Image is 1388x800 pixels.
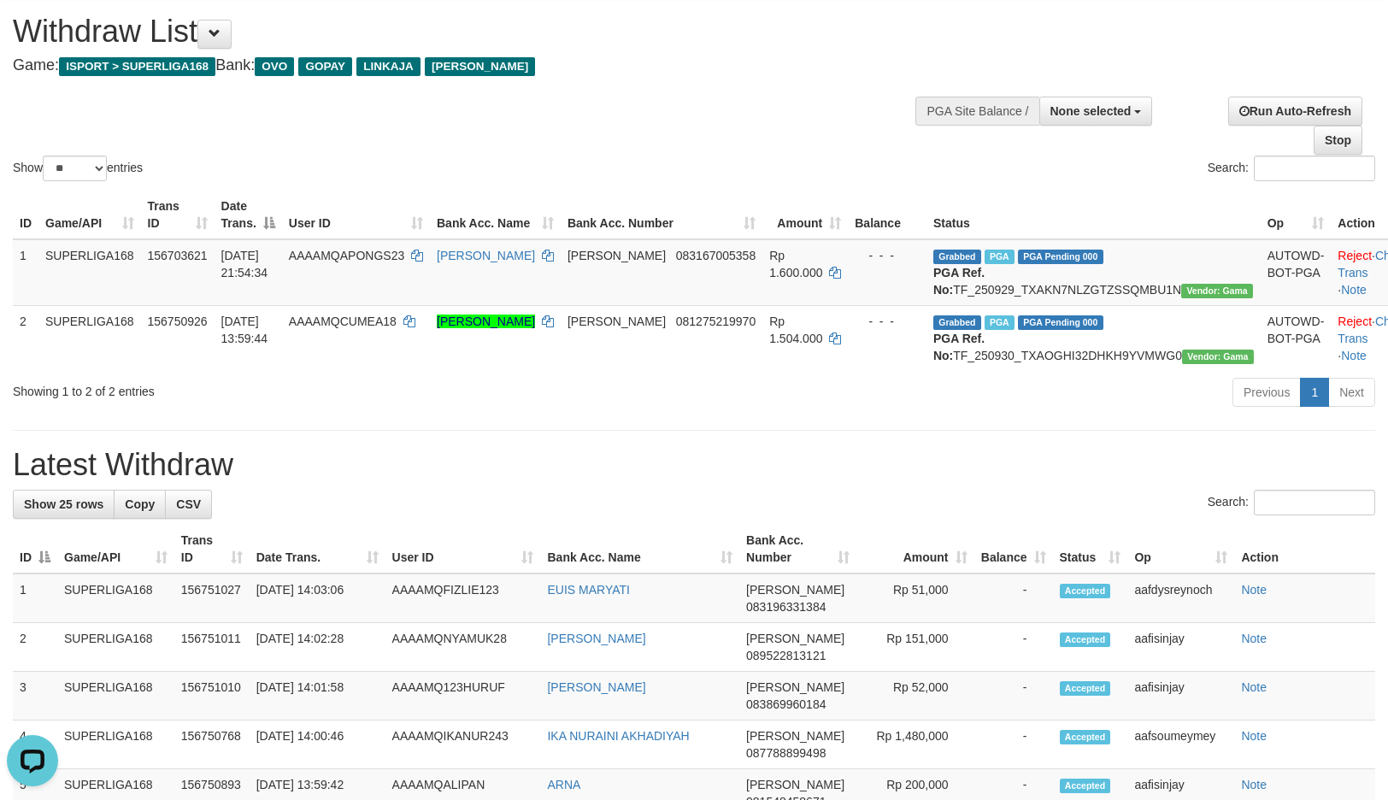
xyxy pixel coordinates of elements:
button: Open LiveChat chat widget [7,7,58,58]
span: Accepted [1060,779,1111,793]
input: Search: [1254,490,1375,515]
span: Accepted [1060,681,1111,696]
th: Trans ID: activate to sort column ascending [141,191,215,239]
div: PGA Site Balance / [915,97,1038,126]
span: CSV [176,497,201,511]
td: 156750768 [174,721,250,769]
label: Search: [1208,156,1375,181]
th: ID [13,191,38,239]
span: [PERSON_NAME] [746,583,844,597]
td: SUPERLIGA168 [57,721,174,769]
a: [PERSON_NAME] [547,680,645,694]
a: [PERSON_NAME] [437,315,535,328]
span: PGA Pending [1018,250,1103,264]
a: ARNA [547,778,580,791]
th: Bank Acc. Name: activate to sort column ascending [540,525,739,574]
a: Stop [1314,126,1362,155]
th: Status: activate to sort column ascending [1053,525,1128,574]
span: Accepted [1060,632,1111,647]
span: Copy 083196331384 to clipboard [746,600,826,614]
span: None selected [1050,104,1132,118]
div: - - - [855,247,920,264]
span: PGA Pending [1018,315,1103,330]
span: Copy 083869960184 to clipboard [746,697,826,711]
a: Note [1341,283,1367,297]
td: - [974,623,1053,672]
td: Rp 1,480,000 [856,721,974,769]
th: Bank Acc. Name: activate to sort column ascending [430,191,561,239]
td: AUTOWD-BOT-PGA [1261,305,1332,371]
th: Balance [848,191,926,239]
label: Search: [1208,490,1375,515]
a: 1 [1300,378,1329,407]
a: Previous [1232,378,1301,407]
td: - [974,574,1053,623]
a: Note [1341,349,1367,362]
div: Showing 1 to 2 of 2 entries [13,376,566,400]
span: Marked by aafsoumeymey [985,315,1015,330]
td: AAAAMQIKANUR243 [385,721,541,769]
td: 156751011 [174,623,250,672]
span: [PERSON_NAME] [746,680,844,694]
span: Rp 1.504.000 [769,315,822,345]
td: Rp 151,000 [856,623,974,672]
th: Balance: activate to sort column ascending [974,525,1053,574]
th: Date Trans.: activate to sort column ascending [250,525,385,574]
th: Op: activate to sort column ascending [1261,191,1332,239]
span: Copy 081275219970 to clipboard [676,315,756,328]
a: EUIS MARYATI [547,583,629,597]
td: [DATE] 14:01:58 [250,672,385,721]
td: aafsoumeymey [1127,721,1234,769]
span: [PERSON_NAME] [568,315,666,328]
td: TF_250929_TXAKN7NLZGTZSSQMBU1N [926,239,1261,306]
b: PGA Ref. No: [933,332,985,362]
td: AAAAMQNYAMUK28 [385,623,541,672]
a: CSV [165,490,212,519]
h4: Game: Bank: [13,57,909,74]
th: Op: activate to sort column ascending [1127,525,1234,574]
input: Search: [1254,156,1375,181]
td: TF_250930_TXAOGHI32DHKH9YVMWG0 [926,305,1261,371]
td: [DATE] 14:00:46 [250,721,385,769]
td: AAAAMQFIZLIE123 [385,574,541,623]
th: Amount: activate to sort column ascending [856,525,974,574]
td: 156751027 [174,574,250,623]
a: Note [1241,583,1267,597]
span: Rp 1.600.000 [769,249,822,279]
span: Accepted [1060,584,1111,598]
label: Show entries [13,156,143,181]
a: Next [1328,378,1375,407]
span: ISPORT > SUPERLIGA168 [59,57,215,76]
a: Note [1241,680,1267,694]
b: PGA Ref. No: [933,266,985,297]
a: Reject [1338,315,1372,328]
th: User ID: activate to sort column ascending [282,191,430,239]
span: Copy [125,497,155,511]
a: Run Auto-Refresh [1228,97,1362,126]
span: Vendor URL: https://trx31.1velocity.biz [1181,284,1253,298]
th: Bank Acc. Number: activate to sort column ascending [739,525,856,574]
a: [PERSON_NAME] [547,632,645,645]
h1: Latest Withdraw [13,448,1375,482]
a: Reject [1338,249,1372,262]
td: - [974,721,1053,769]
span: LINKAJA [356,57,421,76]
td: Rp 51,000 [856,574,974,623]
th: Bank Acc. Number: activate to sort column ascending [561,191,762,239]
td: AAAAMQ123HURUF [385,672,541,721]
td: [DATE] 14:02:28 [250,623,385,672]
span: OVO [255,57,294,76]
th: Game/API: activate to sort column ascending [57,525,174,574]
th: Trans ID: activate to sort column ascending [174,525,250,574]
span: [PERSON_NAME] [568,249,666,262]
th: Date Trans.: activate to sort column descending [215,191,282,239]
td: SUPERLIGA168 [38,239,141,306]
a: Note [1241,729,1267,743]
span: Marked by aafchhiseyha [985,250,1015,264]
td: - [974,672,1053,721]
a: Note [1241,632,1267,645]
span: Copy 087788899498 to clipboard [746,746,826,760]
th: Action [1234,525,1375,574]
span: [PERSON_NAME] [425,57,535,76]
select: Showentries [43,156,107,181]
